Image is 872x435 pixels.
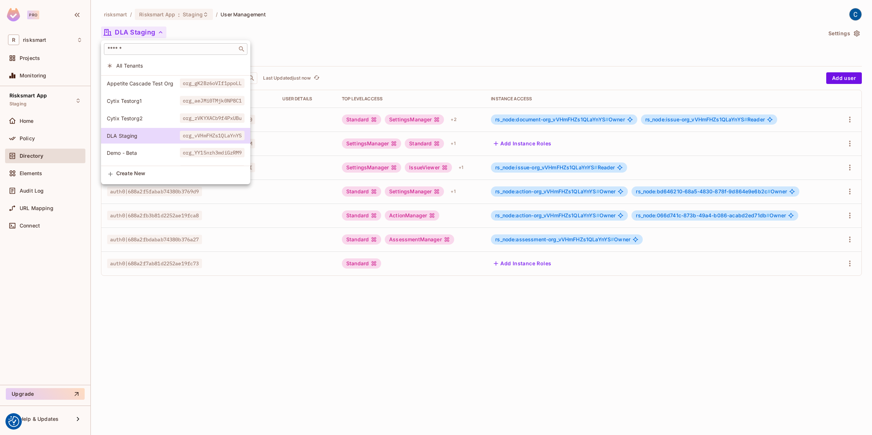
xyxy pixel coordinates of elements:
[180,131,245,140] span: org_vVHmFHZs1QLaYnYS
[107,132,180,139] span: DLA Staging
[101,145,250,161] div: Show only users with a role in this tenant: Demo - Beta
[180,148,245,157] span: org_YY1Snrh3mdiGzRM9
[180,78,245,88] span: org_gK2Bz6oVIf1ppoLL
[116,170,245,176] span: Create New
[101,128,250,144] div: Show only users with a role in this tenant: DLA Staging
[101,93,250,109] div: Show only users with a role in this tenant: Cytix Testorg1
[101,162,250,178] div: Show only users with a role in this tenant: Education Test
[107,80,180,87] span: Appetite Cascade Test Org
[116,62,245,69] span: All Tenants
[101,110,250,126] div: Show only users with a role in this tenant: Cytix Testorg2
[8,416,19,427] button: Consent Preferences
[107,97,180,104] span: Cytix Testorg1
[180,165,245,175] span: org_m85veb0iTS1G86Cb
[180,113,245,123] span: org_zVKYXACb9f4PxUBu
[107,115,180,122] span: Cytix Testorg2
[101,76,250,91] div: Show only users with a role in this tenant: Appetite Cascade Test Org
[180,96,245,105] span: org_aeJMi0TMjk0NP8C1
[107,149,180,156] span: Demo - Beta
[8,416,19,427] img: Revisit consent button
